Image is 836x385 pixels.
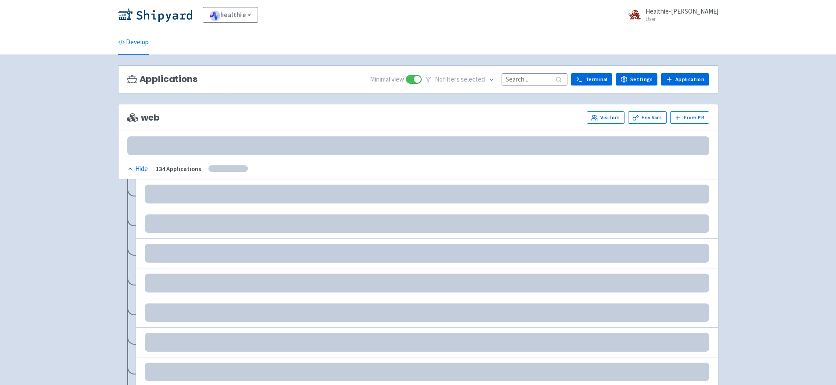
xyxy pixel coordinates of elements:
a: Develop [118,30,149,55]
button: From PR [670,111,709,124]
h3: Applications [127,74,197,84]
span: web [127,113,160,123]
span: Healthie-[PERSON_NAME] [646,7,718,15]
a: Healthie-[PERSON_NAME] User [623,8,718,22]
input: Search... [502,73,567,85]
span: Minimal view [370,75,404,85]
a: Visitors [587,111,624,124]
div: 134 Applications [156,164,201,174]
a: Application [661,73,709,86]
button: Hide [127,164,149,174]
a: Settings [616,73,657,86]
a: healthie [203,7,258,23]
div: Hide [127,164,148,174]
span: selected [461,75,485,83]
img: Shipyard logo [118,8,192,22]
small: User [646,16,718,22]
a: Terminal [571,73,612,86]
a: Env Vars [628,111,667,124]
span: No filter s [435,75,485,85]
